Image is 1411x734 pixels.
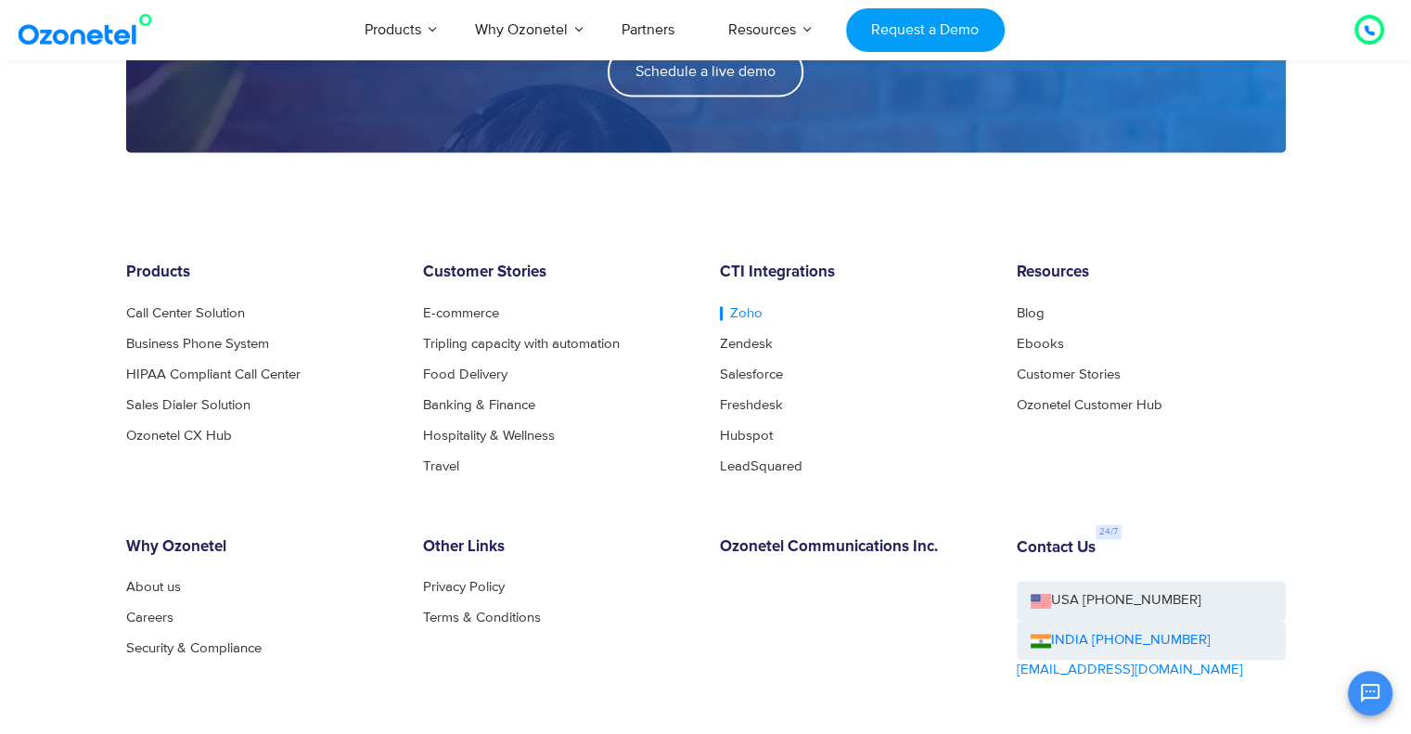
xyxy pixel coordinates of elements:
[720,306,763,320] a: Zoho
[423,459,459,473] a: Travel
[1017,264,1286,282] h6: Resources
[608,46,803,97] a: Schedule a live demo
[720,398,783,412] a: Freshdesk
[126,611,173,625] a: Careers
[126,429,232,443] a: Ozonetel CX Hub
[1348,671,1392,715] button: Open chat
[720,264,989,282] h6: CTI Integrations
[846,8,1005,52] a: Request a Demo
[720,538,989,557] h6: Ozonetel Communications Inc.
[423,580,505,594] a: Privacy Policy
[423,306,499,320] a: E-commerce
[720,337,773,351] a: Zendesk
[126,367,301,381] a: HIPAA Compliant Call Center
[423,264,692,282] h6: Customer Stories
[720,367,783,381] a: Salesforce
[126,580,181,594] a: About us
[1031,630,1211,651] a: INDIA [PHONE_NUMBER]
[423,367,507,381] a: Food Delivery
[1017,398,1162,412] a: Ozonetel Customer Hub
[126,641,262,655] a: Security & Compliance
[423,611,541,625] a: Terms & Conditions
[126,398,250,412] a: Sales Dialer Solution
[1017,581,1286,621] a: USA [PHONE_NUMBER]
[126,337,269,351] a: Business Phone System
[1017,660,1243,681] a: [EMAIL_ADDRESS][DOMAIN_NAME]
[423,538,692,557] h6: Other Links
[720,459,802,473] a: LeadSquared
[1017,367,1121,381] a: Customer Stories
[1017,539,1096,558] h6: Contact Us
[1017,306,1045,320] a: Blog
[423,429,555,443] a: Hospitality & Wellness
[423,398,535,412] a: Banking & Finance
[720,429,773,443] a: Hubspot
[126,306,245,320] a: Call Center Solution
[126,538,395,557] h6: Why Ozonetel
[1031,594,1051,608] img: us-flag.png
[1031,634,1051,648] img: ind-flag.png
[1017,337,1064,351] a: Ebooks
[126,264,395,282] h6: Products
[423,337,620,351] a: Tripling capacity with automation
[635,64,776,79] span: Schedule a live demo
